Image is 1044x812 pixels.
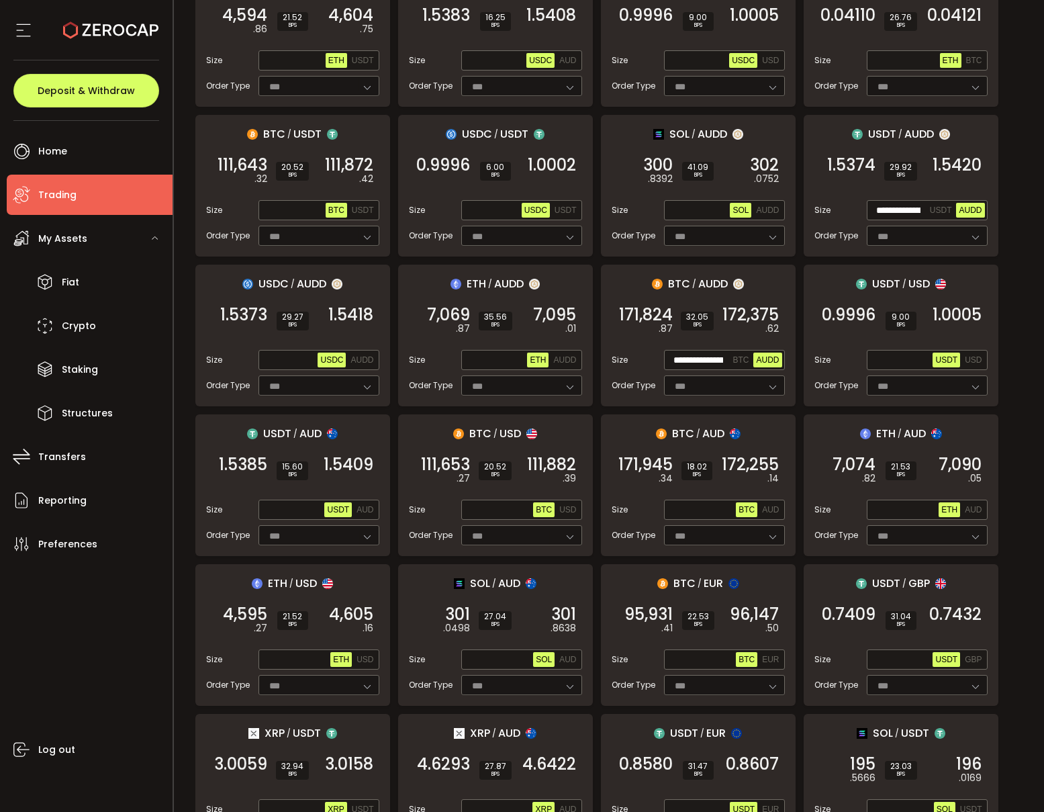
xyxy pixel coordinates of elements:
[206,230,250,242] span: Order Type
[283,21,303,30] i: BPS
[612,354,628,366] span: Size
[814,80,858,92] span: Order Type
[904,126,934,142] span: AUDD
[890,171,912,179] i: BPS
[732,355,749,365] span: BTC
[500,126,528,142] span: USDT
[422,9,470,22] span: 1.5383
[553,355,576,365] span: AUDD
[454,578,465,589] img: sol_portfolio.png
[253,22,267,36] em: .86
[876,425,896,442] span: ETH
[935,279,946,289] img: usd_portfolio.svg
[759,53,781,68] button: USD
[454,728,465,739] img: xrp_portfolio.png
[756,355,779,365] span: AUDD
[908,275,930,292] span: USD
[687,463,707,471] span: 18.02
[206,379,250,392] span: Order Type
[966,56,982,65] span: BTC
[352,56,374,65] span: USDT
[648,172,673,186] em: .8392
[820,9,875,22] span: 0.04110
[962,502,984,517] button: AUD
[618,458,673,471] span: 171,945
[524,206,547,215] span: USDC
[688,21,708,30] i: BPS
[939,502,960,517] button: ETH
[833,458,875,471] span: 7,074
[898,428,902,440] em: /
[462,126,492,142] span: USDC
[933,308,982,322] span: 1.0005
[898,128,902,140] em: /
[484,313,507,321] span: 35.56
[698,275,728,292] span: AUDD
[38,185,77,205] span: Trading
[856,578,867,589] img: usdt_portfolio.svg
[328,56,344,65] span: ETH
[891,313,911,321] span: 9.00
[247,428,258,439] img: usdt_portfolio.svg
[526,9,576,22] span: 1.5408
[962,652,984,667] button: GBP
[933,652,960,667] button: USDT
[409,379,453,392] span: Order Type
[352,206,374,215] span: USDT
[956,203,984,218] button: AUDD
[357,505,373,514] span: AUD
[939,129,950,140] img: zuPXiwguUFiBOIQyqLOiXsnnNitlx7q4LCwEbLHADjIpTka+Lip0HH8D0VTrd02z+wEAAAAASUVORK5CYII=
[350,355,373,365] span: AUDD
[750,159,779,172] span: 302
[206,529,250,541] span: Order Type
[467,275,486,292] span: ETH
[332,279,342,289] img: zuPXiwguUFiBOIQyqLOiXsnnNitlx7q4LCwEbLHADjIpTka+Lip0HH8D0VTrd02z+wEAAAAASUVORK5CYII=
[856,279,867,289] img: usdt_portfolio.svg
[281,163,303,171] span: 20.52
[493,428,497,440] em: /
[354,652,376,667] button: USD
[612,529,655,541] span: Order Type
[756,206,779,215] span: AUDD
[526,728,536,739] img: aud_portfolio.svg
[536,655,552,664] span: SOL
[814,379,858,392] span: Order Type
[324,502,352,517] button: USDT
[814,504,831,516] span: Size
[555,206,577,215] span: USDT
[692,128,696,140] em: /
[962,353,984,367] button: USD
[327,428,338,439] img: aud_portfolio.svg
[283,13,303,21] span: 21.52
[297,275,326,292] span: AUDD
[652,279,663,289] img: btc_portfolio.svg
[696,428,700,440] em: /
[293,428,297,440] em: /
[349,203,377,218] button: USDT
[522,203,550,218] button: USDC
[672,425,694,442] span: BTC
[728,578,739,589] img: eur_portfolio.svg
[421,458,470,471] span: 111,653
[687,171,708,179] i: BPS
[242,279,253,289] img: usdc_portfolio.svg
[659,322,673,336] em: .87
[287,128,291,140] em: /
[732,206,749,215] span: SOL
[940,53,961,68] button: ETH
[557,652,579,667] button: AUD
[732,129,743,140] img: zuPXiwguUFiBOIQyqLOiXsnnNitlx7q4LCwEbLHADjIpTka+Lip0HH8D0VTrd02z+wEAAAAASUVORK5CYII=
[252,578,263,589] img: eth_portfolio.svg
[732,56,755,65] span: USDC
[827,159,875,172] span: 1.5374
[330,652,352,667] button: ETH
[692,278,696,290] em: /
[409,529,453,541] span: Order Type
[643,159,673,172] span: 300
[327,505,349,514] span: USDT
[933,353,960,367] button: USDT
[557,502,579,517] button: USD
[206,504,222,516] span: Size
[526,428,537,439] img: usd_portfolio.svg
[963,53,985,68] button: BTC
